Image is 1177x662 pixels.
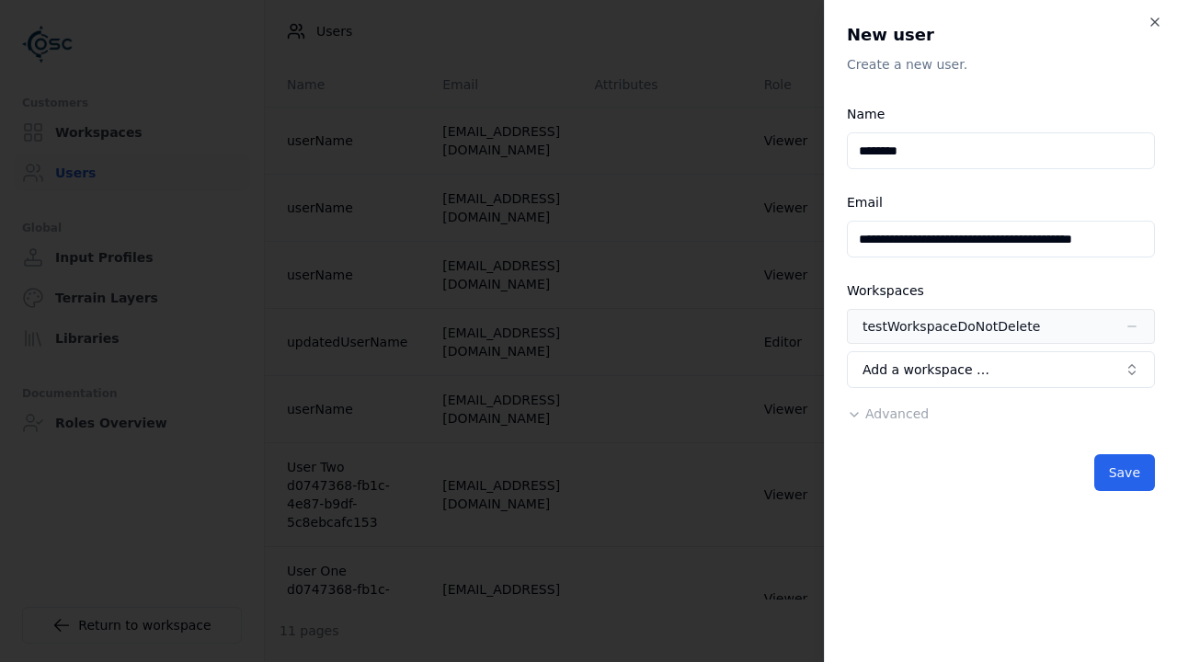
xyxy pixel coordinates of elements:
[865,406,929,421] span: Advanced
[847,22,1155,48] h2: New user
[863,317,1040,336] div: testWorkspaceDoNotDelete
[847,55,1155,74] p: Create a new user.
[847,405,929,423] button: Advanced
[1094,454,1155,491] button: Save
[847,283,924,298] label: Workspaces
[847,195,883,210] label: Email
[863,360,989,379] span: Add a workspace …
[847,107,885,121] label: Name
